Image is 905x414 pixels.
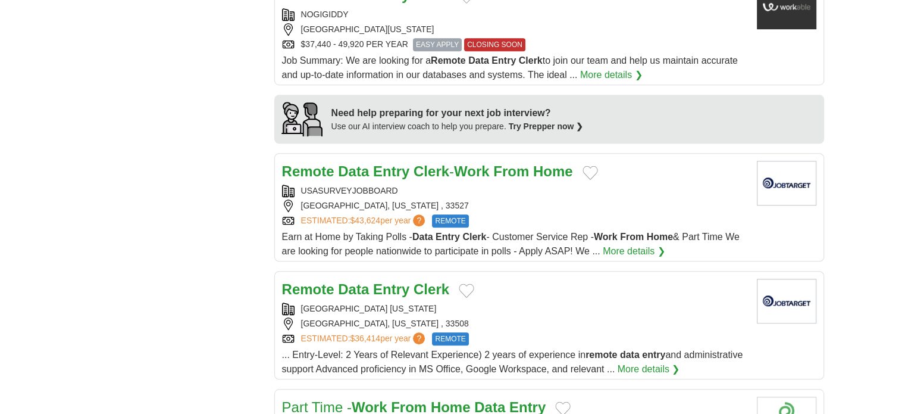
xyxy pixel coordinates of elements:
a: More details ❯ [618,362,680,376]
strong: From [493,163,529,179]
span: $36,414 [350,334,380,343]
div: NOGIGIDDY [282,8,747,21]
strong: Data [338,281,369,297]
img: Company logo [757,279,816,323]
strong: Work [454,163,490,179]
span: ? [413,332,425,344]
strong: Entry [373,163,409,179]
button: Add to favorite jobs [459,284,474,298]
span: REMOTE [432,214,468,228]
span: Earn at Home by Taking Polls - - Customer Service Rep - & Part Time We are looking for people nat... [282,232,740,256]
a: More details ❯ [580,68,643,82]
a: Remote Data Entry Clerk [282,281,449,297]
button: Add to favorite jobs [583,166,598,180]
span: $43,624 [350,216,380,225]
strong: Entry [373,281,409,297]
strong: Work [594,232,618,242]
strong: Clerk [414,281,449,297]
strong: remote [585,350,617,360]
strong: Remote [282,163,334,179]
strong: Clerk [519,55,543,66]
strong: Entry [491,55,516,66]
strong: Home [647,232,673,242]
strong: Data [338,163,369,179]
div: Need help preparing for your next job interview? [331,106,584,120]
strong: Home [533,163,573,179]
span: ... Entry-Level: 2 Years of Relevant Experience) 2 years of experience in and administrative supp... [282,350,743,374]
a: Try Prepper now ❯ [509,122,584,131]
strong: From [620,232,644,242]
div: [GEOGRAPHIC_DATA], [US_STATE] , 33508 [282,317,747,330]
span: EASY APPLY [413,38,462,51]
a: More details ❯ [603,244,665,259]
strong: Remote [282,281,334,297]
span: REMOTE [432,332,468,345]
span: CLOSING SOON [464,38,525,51]
a: ESTIMATED:$36,414per year? [301,332,428,345]
div: Use our AI interview coach to help you prepare. [331,120,584,133]
span: Job Summary: We are looking for a to join our team and help us maintain accurate and up-to-date i... [282,55,738,80]
strong: Data [412,232,433,242]
strong: Clerk [414,163,449,179]
img: Company logo [757,161,816,206]
a: Remote Data Entry Clerk-Work From Home [282,163,573,179]
strong: Data [468,55,489,66]
div: [GEOGRAPHIC_DATA][US_STATE] [282,23,747,36]
div: [GEOGRAPHIC_DATA] [US_STATE] [282,303,747,315]
strong: entry [642,350,665,360]
strong: Clerk [462,232,486,242]
span: ? [413,214,425,226]
strong: Entry [436,232,460,242]
strong: Remote [431,55,466,66]
a: ESTIMATED:$43,624per year? [301,214,428,228]
div: [GEOGRAPHIC_DATA], [US_STATE] , 33527 [282,200,747,212]
div: USASURVEYJOBBOARD [282,185,747,197]
div: $37,440 - 49,920 PER YEAR [282,38,747,51]
strong: data [620,350,640,360]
